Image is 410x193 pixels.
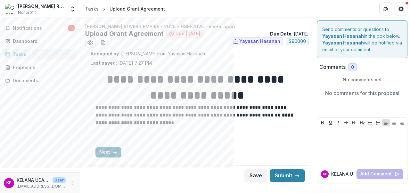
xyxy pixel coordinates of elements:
[3,36,77,46] a: Dashboard
[350,119,358,126] button: Heading 1
[327,119,334,126] button: Underline
[17,177,50,183] p: KELANA UDARA [GEOGRAPHIC_DATA]
[85,37,95,48] button: Preview 857d4e24-12fd-4a13-b69d-ca7da54b30bf.pdf
[239,39,280,44] span: Yayasan Hasanah
[3,62,77,73] a: Proposals
[319,64,346,70] h2: Comments
[317,20,407,58] div: Send comments or questions to in the box below. will be notified via email of your comment.
[85,23,309,30] p: [PERSON_NAME] ROVERS EMPIRE - 2025 - HSEF2025 - myHarapan
[382,119,390,126] button: Align Left
[18,10,36,15] span: Nonprofit
[366,119,374,126] button: Bullet List
[319,119,326,126] button: Bold
[95,147,121,157] button: Next
[331,171,353,177] p: KELANA U
[244,169,267,182] button: Save
[323,173,327,176] div: KELANA UDARA PAHANG
[13,64,72,71] div: Proposals
[3,75,77,86] a: Documents
[83,4,101,13] a: Tasks
[390,119,398,126] button: Align Center
[90,60,152,66] p: [DATE] 7:27 PM
[90,50,304,57] p: : [PERSON_NAME] from Yayasan Hasanah
[13,26,68,31] span: Notifications
[319,76,405,83] p: No comments yet
[5,4,15,14] img: GRIFFIN ROVERS EMPIRE
[13,51,72,58] div: Tasks
[176,31,200,36] span: Due [DATE]
[398,119,406,126] button: Align Right
[322,33,364,39] strong: Yayasan Hasanah
[13,77,72,84] div: Documents
[270,31,291,36] strong: Due Date
[13,38,72,44] div: Dashboard
[83,4,168,13] nav: breadcrumb
[90,60,117,66] strong: Last saved:
[68,179,76,187] button: More
[3,23,77,33] button: Notifications1
[358,119,366,126] button: Heading 2
[18,3,66,10] div: [PERSON_NAME] ROVERS EMPIRE
[322,40,364,45] strong: Yayasan Hasanah
[110,5,165,12] div: Upload Grant Agreement
[351,65,354,70] span: 0
[289,39,306,44] span: $ 90000
[85,30,164,37] h2: Upload Grant Agreement
[98,37,108,48] button: download-word-button
[53,177,66,183] p: User
[3,49,77,60] a: Tasks
[334,119,342,126] button: Italicize
[90,51,119,56] strong: Assigned by
[374,119,382,126] button: Ordered List
[85,5,99,12] div: Tasks
[68,3,77,15] button: Open entity switcher
[270,169,305,182] button: Submit
[357,169,403,179] button: Add Comment
[379,3,392,15] button: Partners
[6,181,12,185] div: KELANA UDARA PAHANG
[395,3,407,15] button: Get Help
[17,183,66,189] p: [EMAIL_ADDRESS][DOMAIN_NAME]
[270,30,309,37] p: : [DATE]
[68,25,75,31] span: 1
[342,119,350,126] button: Strike
[325,89,399,97] p: No comments for this proposal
